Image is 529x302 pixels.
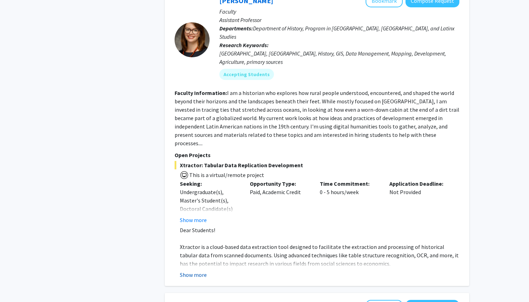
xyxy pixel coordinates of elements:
[180,179,239,188] p: Seeking:
[219,49,459,66] div: [GEOGRAPHIC_DATA], [GEOGRAPHIC_DATA], History, GIS, Data Management, Mapping, Development, Agricu...
[219,7,459,16] p: Faculty
[180,188,239,230] div: Undergraduate(s), Master's Student(s), Doctoral Candidate(s) (PhD, MD, DMD, PharmD, etc.)
[245,179,315,224] div: Paid, Academic Credit
[180,227,215,234] span: Dear Students!
[175,89,227,96] b: Faculty Information:
[219,42,269,49] b: Research Keywords:
[384,179,454,224] div: Not Provided
[219,25,253,32] b: Departments:
[180,271,207,279] button: Show more
[315,179,385,224] div: 0 - 5 hours/week
[219,69,274,80] mat-chip: Accepting Students
[180,216,207,224] button: Show more
[180,243,459,267] span: Xtractor is a cloud-based data extraction tool designed to facilitate the extraction and processi...
[389,179,449,188] p: Application Deadline:
[175,161,459,169] span: Xtractor: Tabular Data Replication Development
[219,16,459,24] p: Assistant Professor
[5,271,30,297] iframe: Chat
[175,89,459,147] fg-read-more: I am a historian who explores how rural people understood, encountered, and shaped the world beyo...
[320,179,379,188] p: Time Commitment:
[219,25,454,40] span: Department of History, Program in [GEOGRAPHIC_DATA], [GEOGRAPHIC_DATA], and Latinx Studies
[175,151,459,159] p: Open Projects
[250,179,309,188] p: Opportunity Type:
[189,171,264,178] span: This is a virtual/remote project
